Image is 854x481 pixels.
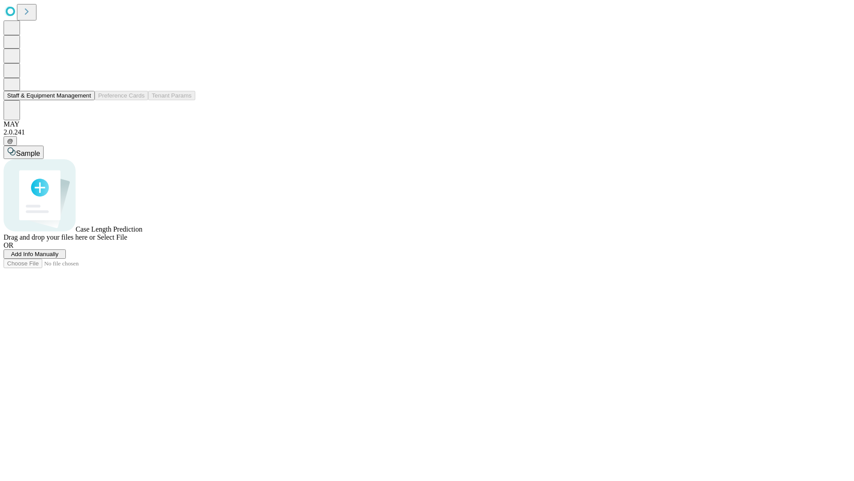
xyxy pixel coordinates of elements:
button: Preference Cards [95,91,148,100]
button: Staff & Equipment Management [4,91,95,100]
button: @ [4,136,17,146]
span: OR [4,241,13,249]
span: Add Info Manually [11,251,59,257]
button: Sample [4,146,44,159]
span: Sample [16,150,40,157]
span: Case Length Prediction [76,225,142,233]
span: Drag and drop your files here or [4,233,95,241]
div: MAY [4,120,850,128]
div: 2.0.241 [4,128,850,136]
span: @ [7,138,13,144]
button: Tenant Params [148,91,195,100]
span: Select File [97,233,127,241]
button: Add Info Manually [4,249,66,259]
